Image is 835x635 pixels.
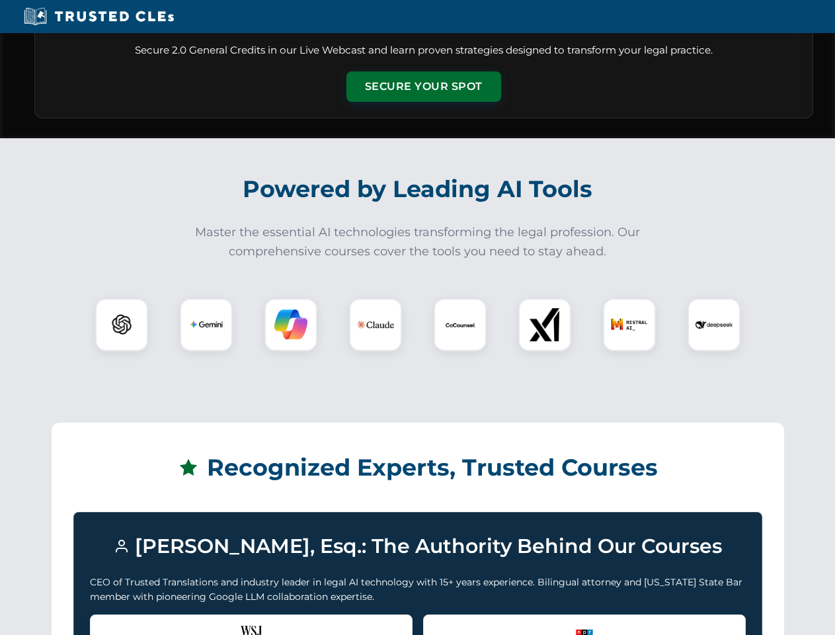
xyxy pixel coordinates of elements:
p: Secure 2.0 General Credits in our Live Webcast and learn proven strategies designed to transform ... [51,43,797,58]
p: Master the essential AI technologies transforming the legal profession. Our comprehensive courses... [186,223,649,261]
div: Claude [349,298,402,351]
h2: Recognized Experts, Trusted Courses [73,444,762,491]
div: Copilot [264,298,317,351]
img: Trusted CLEs [20,7,178,26]
div: Mistral AI [603,298,656,351]
img: Gemini Logo [190,308,223,341]
div: CoCounsel [434,298,487,351]
img: xAI Logo [528,308,561,341]
button: Secure Your Spot [346,71,501,102]
img: Mistral AI Logo [611,306,648,343]
img: CoCounsel Logo [444,308,477,341]
img: Claude Logo [357,306,394,343]
div: ChatGPT [95,298,148,351]
img: Copilot Logo [274,308,307,341]
h2: Powered by Leading AI Tools [52,166,784,212]
div: Gemini [180,298,233,351]
img: DeepSeek Logo [696,306,733,343]
div: DeepSeek [688,298,740,351]
h3: [PERSON_NAME], Esq.: The Authority Behind Our Courses [90,529,746,564]
img: ChatGPT Logo [102,306,141,344]
p: CEO of Trusted Translations and industry leader in legal AI technology with 15+ years experience.... [90,575,746,605]
div: xAI [518,298,571,351]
